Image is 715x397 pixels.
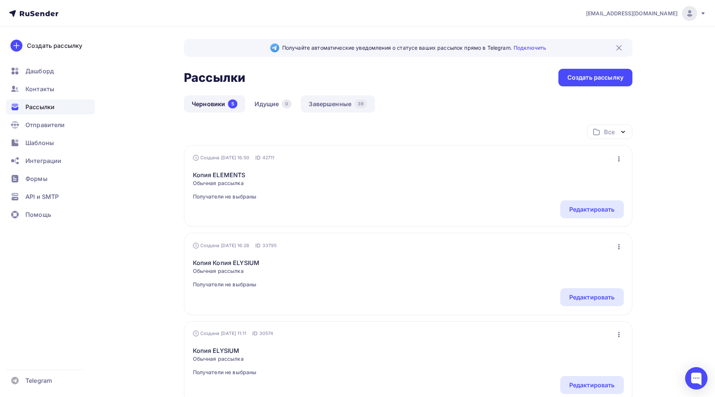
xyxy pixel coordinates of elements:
div: Все [604,127,614,136]
a: Контакты [6,81,95,96]
a: Шаблоны [6,135,95,150]
a: Рассылки [6,99,95,114]
span: Дашборд [25,67,54,76]
span: ID [255,242,261,249]
div: Редактировать [569,293,615,302]
a: Дашборд [6,64,95,79]
div: Создать рассылку [567,73,623,82]
div: Редактировать [569,381,615,390]
span: Получатели не выбраны [193,281,260,288]
a: Формы [6,171,95,186]
div: Создана [DATE] 11:11 [193,330,247,336]
h2: Рассылки [184,70,245,85]
span: Telegram [25,376,52,385]
a: [EMAIL_ADDRESS][DOMAIN_NAME] [586,6,706,21]
span: Контакты [25,84,54,93]
div: 5 [228,99,237,108]
span: Формы [25,174,47,183]
span: Получатели не выбраны [193,193,257,200]
div: Редактировать [569,205,615,214]
div: Создать рассылку [27,41,82,50]
span: Отправители [25,120,65,129]
button: Все [587,124,632,139]
span: 30574 [259,330,274,337]
span: Обычная рассылка [193,355,257,363]
a: Копия Копия ELYSIUM [193,258,260,267]
span: Обычная рассылка [193,179,257,187]
span: ID [252,330,258,337]
div: 0 [282,99,292,108]
span: Получатели не выбраны [193,369,257,376]
span: 33795 [262,242,277,249]
a: Отправители [6,117,95,132]
span: Обычная рассылка [193,267,260,275]
img: Telegram [270,43,279,52]
span: ID [255,154,261,161]
a: Черновики5 [184,95,245,113]
span: API и SMTP [25,192,59,201]
div: Создана [DATE] 16:50 [193,155,250,161]
span: [EMAIL_ADDRESS][DOMAIN_NAME] [586,10,678,17]
a: Копия ELEMENTS [193,170,257,179]
span: Получайте автоматические уведомления о статусе ваших рассылок прямо в Telegram. [282,44,546,52]
span: 42711 [262,154,275,161]
a: Завершенные39 [301,95,375,113]
a: Копия ELYSIUM [193,346,257,355]
a: Идущие0 [247,95,299,113]
span: Рассылки [25,102,55,111]
span: Помощь [25,210,51,219]
div: 39 [354,99,367,108]
a: Подключить [514,44,546,51]
span: Интеграции [25,156,61,165]
div: Создана [DATE] 16:28 [193,243,250,249]
span: Шаблоны [25,138,54,147]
